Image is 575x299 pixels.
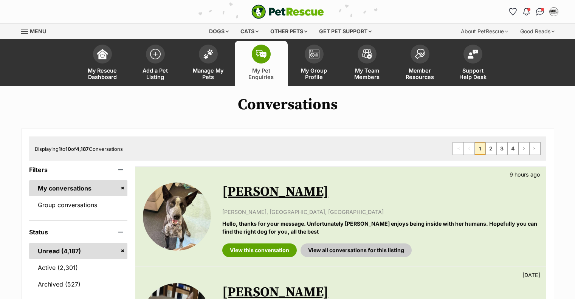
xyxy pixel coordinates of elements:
[548,6,560,18] button: My account
[97,49,108,59] img: dashboard-icon-eb2f2d2d3e046f16d808141f083e7271f6b2e854fb5c12c21221c1fb7104beca.svg
[288,41,341,86] a: My Group Profile
[507,6,519,18] a: Favourites
[29,243,128,259] a: Unread (4,187)
[256,50,267,58] img: pet-enquiries-icon-7e3ad2cf08bfb03b45e93fb7055b45f3efa6380592205ae92323e6603595dc1f.svg
[65,146,71,152] strong: 10
[508,143,518,155] a: Page 4
[222,183,329,200] a: [PERSON_NAME]
[309,50,319,59] img: group-profile-icon-3fa3cf56718a62981997c0bc7e787c4b2cf8bcc04b72c1350f741eb67cf2f40e.svg
[510,170,540,178] p: 9 hours ago
[129,41,182,86] a: Add a Pet Listing
[30,28,46,34] span: Menu
[530,143,540,155] a: Last page
[486,143,496,155] a: Page 2
[475,143,485,155] span: Page 1
[403,67,437,80] span: Member Resources
[235,24,264,39] div: Cats
[536,8,544,15] img: chat-41dd97257d64d25036548639549fe6c8038ab92f7586957e7f3b1b290dea8141.svg
[523,8,529,15] img: notifications-46538b983faf8c2785f20acdc204bb7945ddae34d4c08c2a6579f10ce5e182be.svg
[446,41,499,86] a: Support Help Desk
[191,67,225,80] span: Manage My Pets
[521,6,533,18] button: Notifications
[143,183,211,251] img: Becky
[515,24,560,39] div: Good Reads
[362,49,372,59] img: team-members-icon-5396bd8760b3fe7c0b43da4ab00e1e3bb1a5d9ba89233759b79545d2d3fc5d0d.svg
[138,67,172,80] span: Add a Pet Listing
[35,146,123,152] span: Displaying to of Conversations
[453,143,463,155] span: First page
[29,260,128,276] a: Active (2,301)
[265,24,313,39] div: Other pets
[29,180,128,196] a: My conversations
[456,24,513,39] div: About PetRescue
[519,143,529,155] a: Next page
[203,49,214,59] img: manage-my-pets-icon-02211641906a0b7f246fdf0571729dbe1e7629f14944591b6c1af311fb30b64b.svg
[244,67,278,80] span: My Pet Enquiries
[251,5,324,19] img: logo-e224e6f780fb5917bec1dbf3a21bbac754714ae5b6737aabdf751b685950b380.svg
[29,229,128,235] header: Status
[29,276,128,292] a: Archived (527)
[235,41,288,86] a: My Pet Enquiries
[251,5,324,19] a: PetRescue
[222,243,297,257] a: View this conversation
[182,41,235,86] a: Manage My Pets
[59,146,61,152] strong: 1
[415,49,425,59] img: member-resources-icon-8e73f808a243e03378d46382f2149f9095a855e16c252ad45f914b54edf8863c.svg
[29,197,128,213] a: Group conversations
[297,67,331,80] span: My Group Profile
[222,220,538,236] p: Hello, thanks for your message. Unfortunately [PERSON_NAME] enjoys being inside with her humans. ...
[85,67,119,80] span: My Rescue Dashboard
[456,67,490,80] span: Support Help Desk
[453,142,541,155] nav: Pagination
[314,24,377,39] div: Get pet support
[497,143,507,155] a: Page 3
[350,67,384,80] span: My Team Members
[507,6,560,18] ul: Account quick links
[21,24,51,37] a: Menu
[394,41,446,86] a: Member Resources
[550,8,558,15] img: Shepparton Animal Rescue and Rehoming profile pic
[29,166,128,173] header: Filters
[522,271,540,279] p: [DATE]
[76,41,129,86] a: My Rescue Dashboard
[204,24,234,39] div: Dogs
[222,208,538,216] p: [PERSON_NAME], [GEOGRAPHIC_DATA], [GEOGRAPHIC_DATA]
[341,41,394,86] a: My Team Members
[76,146,89,152] strong: 4,187
[464,143,474,155] span: Previous page
[301,243,412,257] a: View all conversations for this listing
[534,6,546,18] a: Conversations
[468,50,478,59] img: help-desk-icon-fdf02630f3aa405de69fd3d07c3f3aa587a6932b1a1747fa1d2bba05be0121f9.svg
[150,49,161,59] img: add-pet-listing-icon-0afa8454b4691262ce3f59096e99ab1cd57d4a30225e0717b998d2c9b9846f56.svg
